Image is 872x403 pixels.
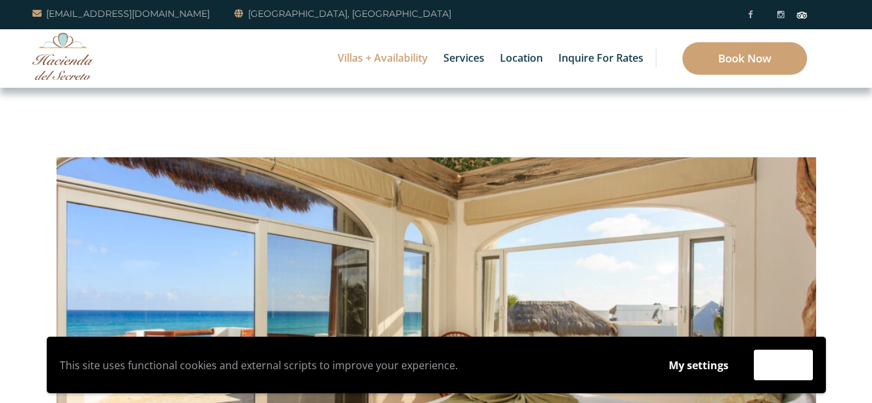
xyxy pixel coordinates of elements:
img: Tripadvisor_logomark.svg [797,12,807,18]
a: Villas + Availability [331,29,434,88]
p: This site uses functional cookies and external scripts to improve your experience. [60,356,643,375]
a: Inquire for Rates [552,29,650,88]
img: Awesome Logo [32,32,94,80]
a: [GEOGRAPHIC_DATA], [GEOGRAPHIC_DATA] [234,6,451,21]
a: Services [437,29,491,88]
button: My settings [656,350,741,380]
a: Book Now [682,42,807,75]
a: [EMAIL_ADDRESS][DOMAIN_NAME] [32,6,210,21]
a: Location [493,29,549,88]
button: Accept [754,350,813,380]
